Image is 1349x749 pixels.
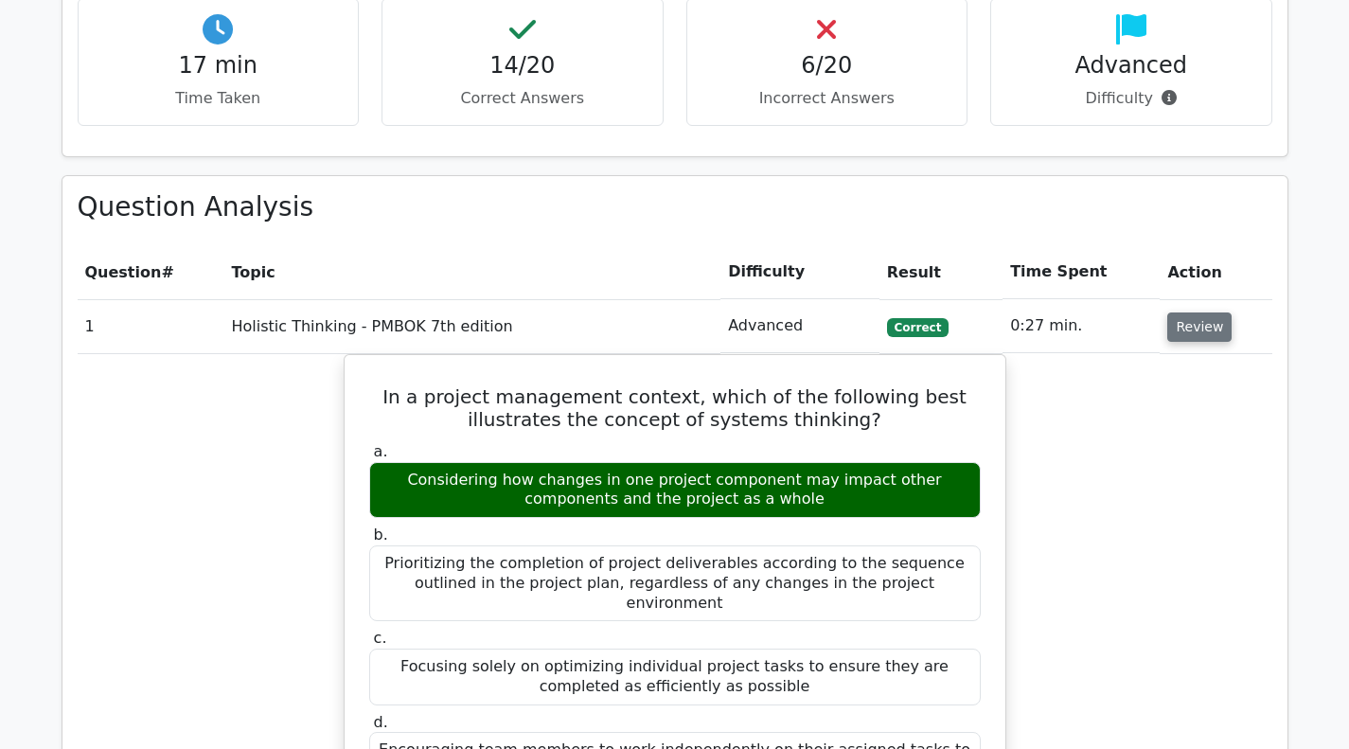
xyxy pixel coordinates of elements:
[94,52,344,80] h4: 17 min
[78,299,224,353] td: 1
[369,649,981,705] div: Focusing solely on optimizing individual project tasks to ensure they are completed as efficientl...
[720,245,879,299] th: Difficulty
[78,245,224,299] th: #
[702,87,952,110] p: Incorrect Answers
[367,385,983,431] h5: In a project management context, which of the following best illustrates the concept of systems t...
[224,299,721,353] td: Holistic Thinking - PMBOK 7th edition
[374,629,387,647] span: c.
[1006,87,1256,110] p: Difficulty
[702,52,952,80] h4: 6/20
[369,462,981,519] div: Considering how changes in one project component may impact other components and the project as a...
[398,52,648,80] h4: 14/20
[1003,245,1160,299] th: Time Spent
[224,245,721,299] th: Topic
[1003,299,1160,353] td: 0:27 min.
[887,318,949,337] span: Correct
[374,713,388,731] span: d.
[78,191,1272,223] h3: Question Analysis
[374,526,388,544] span: b.
[720,299,879,353] td: Advanced
[1167,312,1232,342] button: Review
[374,442,388,460] span: a.
[85,263,162,281] span: Question
[94,87,344,110] p: Time Taken
[1160,245,1271,299] th: Action
[879,245,1003,299] th: Result
[369,545,981,621] div: Prioritizing the completion of project deliverables according to the sequence outlined in the pro...
[1006,52,1256,80] h4: Advanced
[398,87,648,110] p: Correct Answers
